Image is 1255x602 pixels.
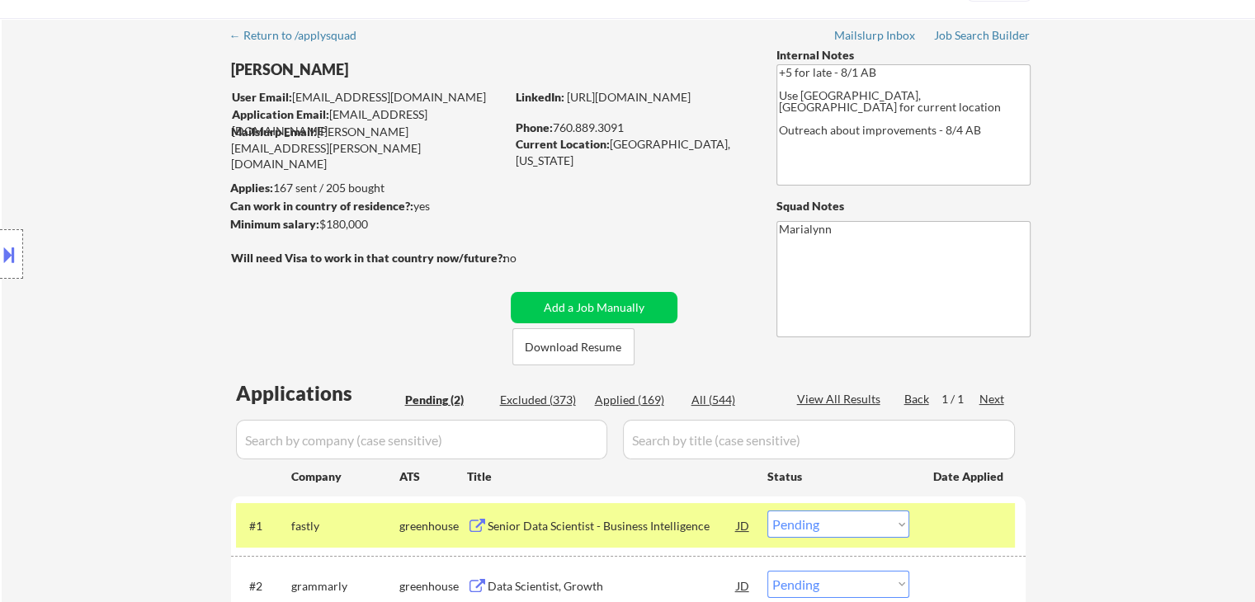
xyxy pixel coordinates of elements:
div: Pending (2) [405,392,488,408]
div: 1 / 1 [941,391,979,407]
div: Squad Notes [776,198,1031,214]
button: Download Resume [512,328,635,365]
div: [PERSON_NAME] [231,59,570,80]
div: [PERSON_NAME][EMAIL_ADDRESS][PERSON_NAME][DOMAIN_NAME] [231,124,505,172]
button: Add a Job Manually [511,292,677,323]
div: greenhouse [399,518,467,534]
div: Next [979,391,1006,407]
div: Job Search Builder [934,30,1031,41]
div: [GEOGRAPHIC_DATA], [US_STATE] [516,136,749,168]
div: Internal Notes [776,47,1031,63]
strong: Can work in country of residence?: [230,199,413,213]
div: ATS [399,468,467,485]
div: Applied (169) [595,392,677,408]
div: JD [735,510,752,540]
div: grammarly [291,578,399,595]
a: [URL][DOMAIN_NAME] [567,90,691,104]
strong: Current Location: [516,137,610,151]
input: Search by company (case sensitive) [236,420,607,459]
strong: LinkedIn: [516,90,564,104]
a: Mailslurp Inbox [834,29,917,45]
strong: Will need Visa to work in that country now/future?: [231,251,506,265]
div: Senior Data Scientist - Business Intelligence [488,518,737,534]
div: greenhouse [399,578,467,595]
div: #2 [249,578,278,595]
div: yes [230,198,500,214]
div: Applications [236,383,399,403]
div: View All Results [797,391,885,407]
div: JD [735,571,752,600]
div: Excluded (373) [500,392,583,408]
div: Back [904,391,931,407]
div: Title [467,468,752,485]
div: fastly [291,518,399,534]
div: Date Applied [933,468,1006,485]
div: $180,000 [230,216,505,233]
a: ← Return to /applysquad [229,29,372,45]
div: Mailslurp Inbox [834,30,917,41]
div: 760.889.3091 [516,120,749,136]
div: Status [767,461,909,491]
input: Search by title (case sensitive) [623,420,1015,459]
div: #1 [249,518,278,534]
div: ← Return to /applysquad [229,30,372,41]
div: [EMAIL_ADDRESS][DOMAIN_NAME] [232,89,505,106]
a: Job Search Builder [934,29,1031,45]
div: [EMAIL_ADDRESS][DOMAIN_NAME] [232,106,505,139]
div: no [503,250,550,266]
div: Data Scientist, Growth [488,578,737,595]
strong: User Email: [232,90,292,104]
div: Company [291,468,399,485]
div: 167 sent / 205 bought [230,180,505,196]
strong: Phone: [516,120,553,134]
div: All (544) [691,392,774,408]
